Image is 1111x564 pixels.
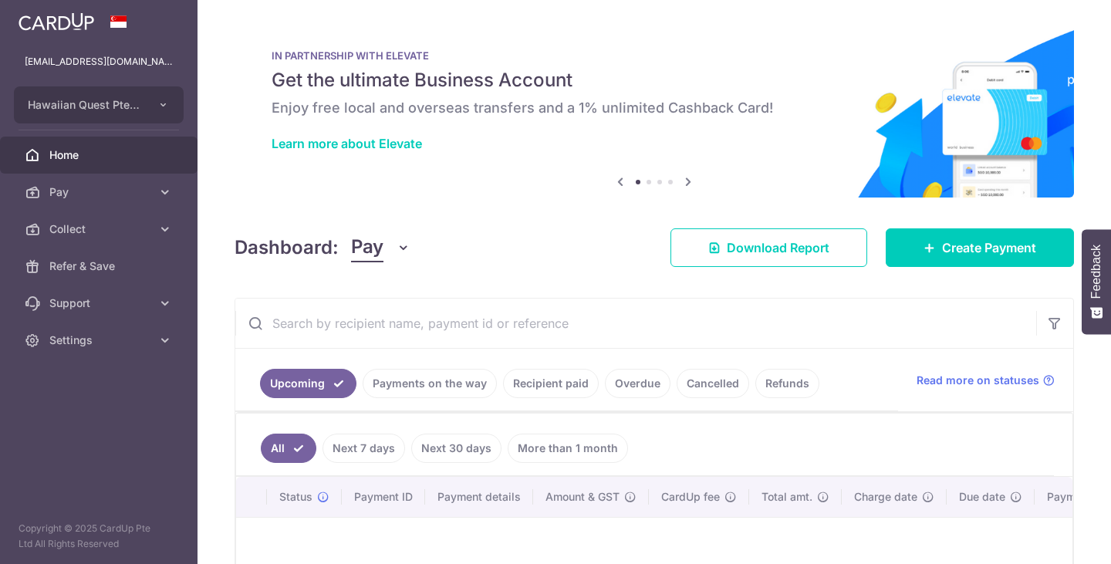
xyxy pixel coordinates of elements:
a: Download Report [670,228,867,267]
th: Payment ID [342,477,425,517]
span: Due date [959,489,1005,505]
span: Settings [49,333,151,348]
span: Download Report [727,238,829,257]
p: IN PARTNERSHIP WITH ELEVATE [272,49,1037,62]
span: Pay [351,233,383,262]
h5: Get the ultimate Business Account [272,68,1037,93]
h4: Dashboard: [235,234,339,262]
a: Payments on the way [363,369,497,398]
span: Charge date [854,489,917,505]
a: Upcoming [260,369,356,398]
th: Payment details [425,477,533,517]
span: Hawaiian Quest Pte Ltd [28,97,142,113]
span: CardUp fee [661,489,720,505]
img: Renovation banner [235,25,1074,198]
a: More than 1 month [508,434,628,463]
span: Amount & GST [545,489,620,505]
span: Home [49,147,151,163]
a: All [261,434,316,463]
span: Total amt. [761,489,812,505]
a: Next 7 days [322,434,405,463]
a: Read more on statuses [917,373,1055,388]
span: Refer & Save [49,258,151,274]
a: Next 30 days [411,434,501,463]
button: Feedback - Show survey [1082,229,1111,334]
a: Overdue [605,369,670,398]
span: Create Payment [942,238,1036,257]
a: Create Payment [886,228,1074,267]
button: Pay [351,233,410,262]
span: Read more on statuses [917,373,1039,388]
span: Feedback [1089,245,1103,299]
a: Refunds [755,369,819,398]
h6: Enjoy free local and overseas transfers and a 1% unlimited Cashback Card! [272,99,1037,117]
a: Learn more about Elevate [272,136,422,151]
span: Pay [49,184,151,200]
a: Cancelled [677,369,749,398]
span: Support [49,296,151,311]
button: Hawaiian Quest Pte Ltd [14,86,184,123]
span: Collect [49,221,151,237]
span: Status [279,489,312,505]
img: CardUp [19,12,94,31]
p: [EMAIL_ADDRESS][DOMAIN_NAME] [25,54,173,69]
input: Search by recipient name, payment id or reference [235,299,1036,348]
a: Recipient paid [503,369,599,398]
